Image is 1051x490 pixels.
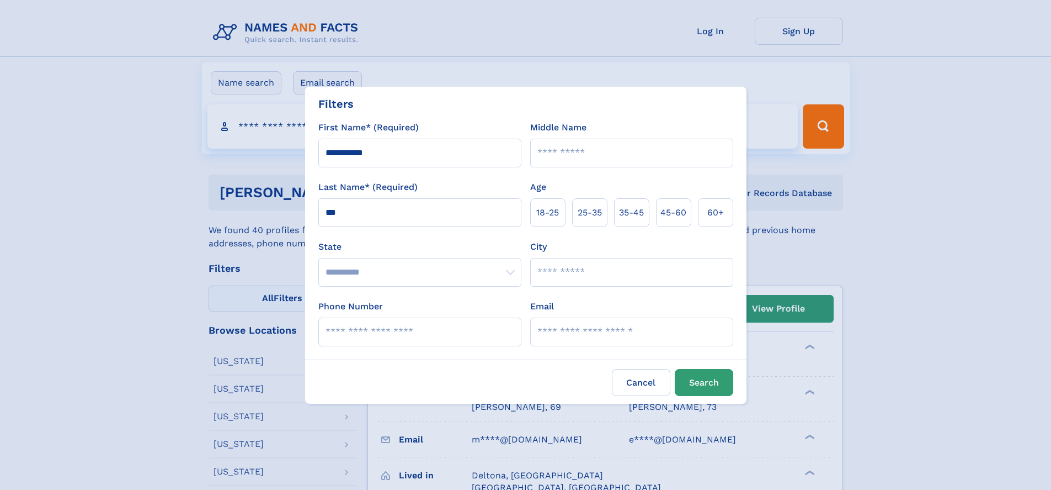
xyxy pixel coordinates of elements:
label: Phone Number [318,300,383,313]
span: 25‑35 [578,206,602,219]
span: 60+ [707,206,724,219]
span: 35‑45 [619,206,644,219]
label: Email [530,300,554,313]
span: 45‑60 [660,206,686,219]
label: Cancel [612,369,670,396]
label: First Name* (Required) [318,121,419,134]
span: 18‑25 [536,206,559,219]
label: Middle Name [530,121,586,134]
label: Age [530,181,546,194]
div: Filters [318,96,354,112]
label: Last Name* (Required) [318,181,418,194]
label: State [318,240,521,254]
button: Search [675,369,733,396]
label: City [530,240,547,254]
